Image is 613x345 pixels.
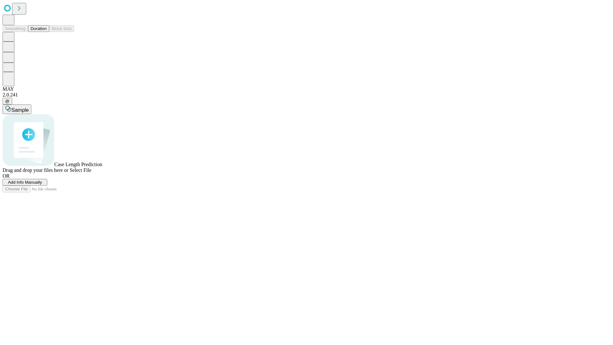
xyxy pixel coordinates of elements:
[5,99,10,103] span: @
[28,25,49,32] button: Duration
[3,92,610,98] div: 2.0.241
[3,25,28,32] button: Smoothing
[49,25,74,32] button: Block Size
[8,180,42,185] span: Add Info Manually
[11,107,29,113] span: Sample
[3,173,10,179] span: OR
[3,167,68,173] span: Drag and drop your files here or
[3,104,31,114] button: Sample
[70,167,91,173] span: Select File
[3,179,47,186] button: Add Info Manually
[3,86,610,92] div: MAY
[3,98,12,104] button: @
[54,162,102,167] span: Case Length Prediction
